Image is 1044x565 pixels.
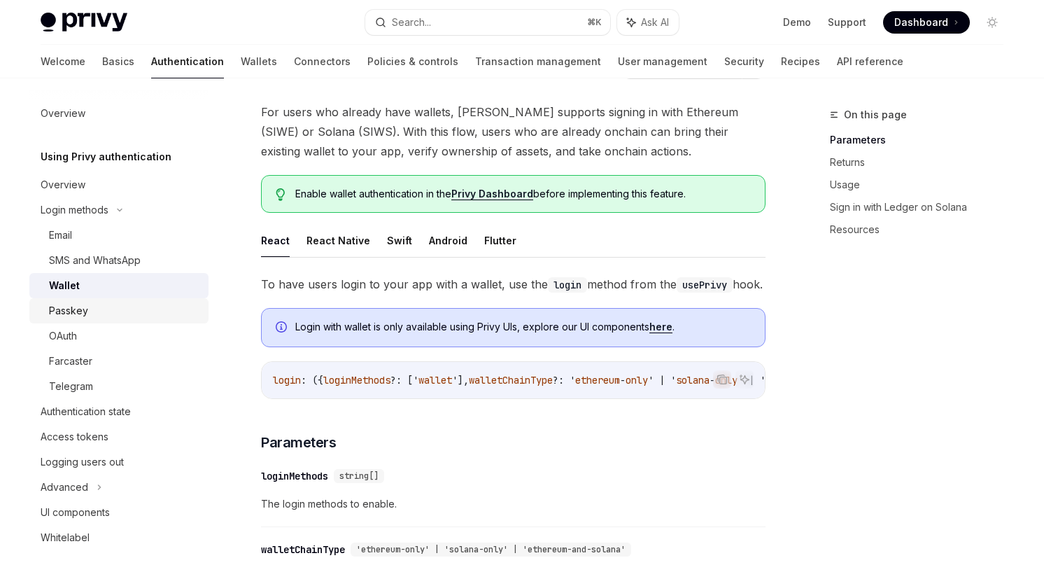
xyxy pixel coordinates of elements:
a: Farcaster [29,349,209,374]
a: Recipes [781,45,820,78]
a: Overview [29,101,209,126]
span: On this page [844,106,907,123]
a: Whitelabel [29,525,209,550]
div: Logging users out [41,454,124,470]
div: Farcaster [49,353,92,370]
span: only [626,374,648,386]
a: Basics [102,45,134,78]
div: Whitelabel [41,529,90,546]
button: Ask AI [617,10,679,35]
div: Email [49,227,72,244]
a: Sign in with Ledger on Solana [830,196,1015,218]
span: wallet [418,374,452,386]
div: OAuth [49,328,77,344]
span: The login methods to enable. [261,496,766,512]
span: Dashboard [894,15,948,29]
span: To have users login to your app with a wallet, use the method from the hook. [261,274,766,294]
span: walletChainType [469,374,553,386]
a: Logging users out [29,449,209,475]
span: string[] [339,470,379,482]
div: Wallet [49,277,80,294]
a: Demo [783,15,811,29]
button: Toggle dark mode [981,11,1003,34]
div: Telegram [49,378,93,395]
a: SMS and WhatsApp [29,248,209,273]
span: ⌘ K [587,17,602,28]
h5: Using Privy authentication [41,148,171,165]
button: React Native [306,224,370,257]
span: For users who already have wallets, [PERSON_NAME] supports signing in with Ethereum (SIWE) or Sol... [261,102,766,161]
div: Advanced [41,479,88,496]
a: User management [618,45,707,78]
span: login [273,374,301,386]
span: '], [452,374,469,386]
span: ' | ' [648,374,676,386]
div: walletChainType [261,543,345,557]
a: here [649,321,672,333]
button: Swift [387,224,412,257]
span: 'ethereum-only' | 'solana-only' | 'ethereum-and-solana' [356,544,626,555]
button: Copy the contents from the code block [713,370,731,389]
a: Returns [830,151,1015,174]
a: Transaction management [475,45,601,78]
img: light logo [41,13,127,32]
a: Security [724,45,764,78]
a: Privy Dashboard [451,188,533,200]
a: Overview [29,172,209,197]
span: : ({ [301,374,323,386]
code: usePrivy [677,277,733,293]
span: ethereum [575,374,620,386]
span: Enable wallet authentication in the before implementing this feature. [295,187,751,201]
a: API reference [837,45,903,78]
a: Policies & controls [367,45,458,78]
button: Flutter [484,224,516,257]
div: loginMethods [261,469,328,483]
span: solana [676,374,710,386]
a: Authentication state [29,399,209,424]
div: SMS and WhatsApp [49,252,141,269]
a: Wallet [29,273,209,298]
span: Login with wallet is only available using Privy UIs, explore our UI components . [295,320,751,334]
a: Wallets [241,45,277,78]
a: Usage [830,174,1015,196]
span: ?: [' [390,374,418,386]
a: Connectors [294,45,351,78]
a: Welcome [41,45,85,78]
svg: Tip [276,188,285,201]
button: Android [429,224,467,257]
button: React [261,224,290,257]
a: Support [828,15,866,29]
div: Overview [41,105,85,122]
a: Passkey [29,298,209,323]
code: login [548,277,587,293]
svg: Info [276,321,290,335]
div: UI components [41,504,110,521]
span: - [710,374,715,386]
a: Dashboard [883,11,970,34]
a: Access tokens [29,424,209,449]
span: Parameters [261,433,336,452]
span: - [620,374,626,386]
a: Email [29,223,209,248]
div: Passkey [49,302,88,319]
a: OAuth [29,323,209,349]
a: UI components [29,500,209,525]
div: Access tokens [41,428,108,445]
a: Authentication [151,45,224,78]
button: Search...⌘K [365,10,610,35]
span: ?: ' [553,374,575,386]
button: Ask AI [735,370,754,389]
div: Overview [41,176,85,193]
div: Search... [392,14,431,31]
div: Authentication state [41,403,131,420]
a: Telegram [29,374,209,399]
a: Resources [830,218,1015,241]
span: Ask AI [641,15,669,29]
span: loginMethods [323,374,390,386]
a: Parameters [830,129,1015,151]
div: Login methods [41,202,108,218]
